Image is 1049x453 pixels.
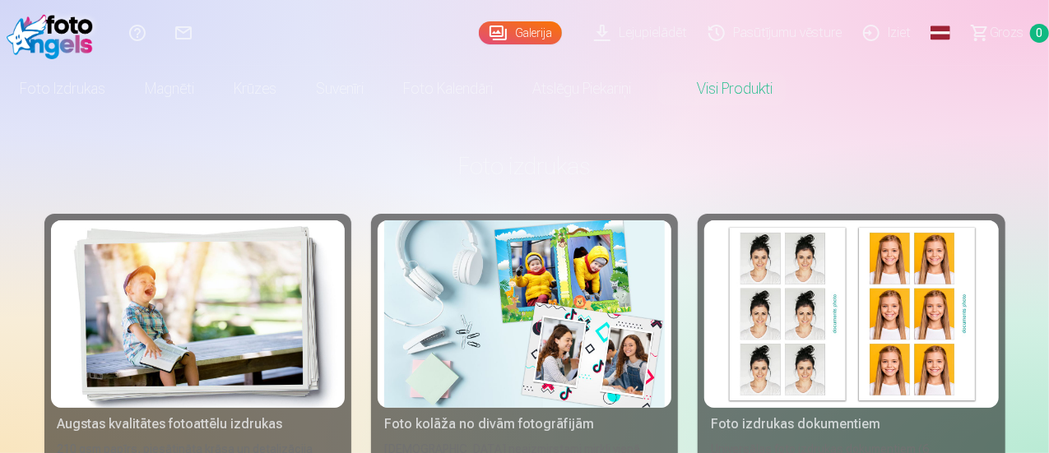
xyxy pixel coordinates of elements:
span: Grozs [990,23,1023,43]
div: Foto izdrukas dokumentiem [704,414,998,434]
a: Galerija [479,21,562,44]
img: /fa1 [7,7,101,59]
a: Visi produkti [651,66,792,112]
span: 0 [1030,24,1049,43]
h3: Foto izdrukas [58,151,992,181]
img: Foto izdrukas dokumentiem [711,220,991,408]
a: Atslēgu piekariņi [513,66,651,112]
img: Augstas kvalitātes fotoattēlu izdrukas [58,220,338,408]
img: Foto kolāža no divām fotogrāfijām [384,220,665,408]
div: Foto kolāža no divām fotogrāfijām [378,414,671,434]
a: Magnēti [125,66,214,112]
a: Foto kalendāri [383,66,513,112]
a: Krūzes [214,66,296,112]
a: Suvenīri [296,66,383,112]
div: Augstas kvalitātes fotoattēlu izdrukas [51,414,345,434]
